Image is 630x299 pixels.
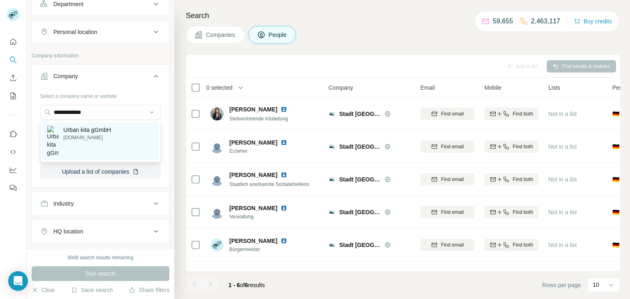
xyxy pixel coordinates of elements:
[71,286,113,294] button: Save search
[8,271,28,291] div: Open Intercom Messenger
[513,143,533,150] span: Find both
[32,194,169,213] button: Industry
[210,238,224,251] img: Avatar
[32,22,169,42] button: Personal location
[513,110,533,118] span: Find both
[228,282,240,288] span: 1 - 6
[229,181,309,187] span: Staatlich anerkannte Sozialarbeiterin
[247,270,254,277] img: LinkedIn logo
[32,222,169,241] button: HQ location
[32,52,169,59] p: Company information
[612,175,619,183] span: 🇩🇪
[531,16,560,26] p: 2,463,117
[7,163,20,177] button: Dashboard
[612,110,619,118] span: 🇩🇪
[574,16,612,27] button: Buy credits
[329,84,353,92] span: Company
[484,140,539,153] button: Find both
[441,176,463,183] span: Find email
[329,209,335,215] img: Logo of Stadt Zwingenberg
[548,111,577,117] span: Not in a list
[441,110,463,118] span: Find email
[229,270,244,278] span: mi sa
[228,282,265,288] span: results
[40,89,161,100] div: Select a company name or website
[269,31,288,39] span: People
[484,239,539,251] button: Find both
[64,126,111,134] p: Urban kita gGmbH
[210,107,224,120] img: Avatar
[339,175,380,183] span: Stadt [GEOGRAPHIC_DATA]
[441,241,463,249] span: Find email
[68,254,134,261] div: 9948 search results remaining
[281,172,287,178] img: LinkedIn logo
[7,181,20,195] button: Feedback
[240,282,245,288] span: of
[206,31,236,39] span: Companies
[64,134,111,141] p: [DOMAIN_NAME]
[186,10,620,21] h4: Search
[53,227,83,236] div: HQ location
[339,110,380,118] span: Stadt [GEOGRAPHIC_DATA]
[129,286,169,294] button: Share filters
[612,241,619,249] span: 🇩🇪
[329,176,335,183] img: Logo of Stadt Zwingenberg
[7,70,20,85] button: Enrich CSV
[548,84,560,92] span: Lists
[40,164,161,179] button: Upload a list of companies
[420,84,435,92] span: Email
[612,208,619,216] span: 🇩🇪
[47,126,59,157] img: Urban kita gGmbH
[593,281,599,289] p: 10
[484,173,539,186] button: Find both
[420,206,475,218] button: Find email
[32,66,169,89] button: Company
[493,16,513,26] p: 59,655
[420,140,475,153] button: Find email
[281,139,287,146] img: LinkedIn logo
[339,208,380,216] span: Stadt [GEOGRAPHIC_DATA]
[229,147,297,155] span: Erzieher
[210,271,224,284] img: Avatar
[484,84,501,92] span: Mobile
[245,282,248,288] span: 6
[229,171,277,179] span: [PERSON_NAME]
[210,206,224,219] img: Avatar
[339,241,380,249] span: Stadt [GEOGRAPHIC_DATA]
[210,140,224,153] img: Avatar
[53,28,97,36] div: Personal location
[612,143,619,151] span: 🇩🇪
[329,111,335,117] img: Logo of Stadt Zwingenberg
[7,88,20,103] button: My lists
[281,106,287,113] img: LinkedIn logo
[206,84,233,92] span: 0 selected
[441,208,463,216] span: Find email
[420,239,475,251] button: Find email
[484,108,539,120] button: Find both
[210,173,224,186] img: Avatar
[548,209,577,215] span: Not in a list
[229,138,277,147] span: [PERSON_NAME]
[542,281,581,289] span: Rows per page
[53,72,78,80] div: Company
[281,238,287,244] img: LinkedIn logo
[548,176,577,183] span: Not in a list
[513,176,533,183] span: Find both
[229,237,277,245] span: [PERSON_NAME]
[484,206,539,218] button: Find both
[229,105,277,113] span: [PERSON_NAME]
[7,145,20,159] button: Use Surfe API
[420,173,475,186] button: Find email
[281,205,287,211] img: LinkedIn logo
[7,34,20,49] button: Quick start
[229,213,297,220] span: Verwaltung
[339,143,380,151] span: Stadt [GEOGRAPHIC_DATA]
[229,116,288,122] span: Stellvertretende Kitaleitung
[420,108,475,120] button: Find email
[548,242,577,248] span: Not in a list
[32,286,55,294] button: Clear
[229,204,277,212] span: [PERSON_NAME]
[513,241,533,249] span: Find both
[513,208,533,216] span: Find both
[548,143,577,150] span: Not in a list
